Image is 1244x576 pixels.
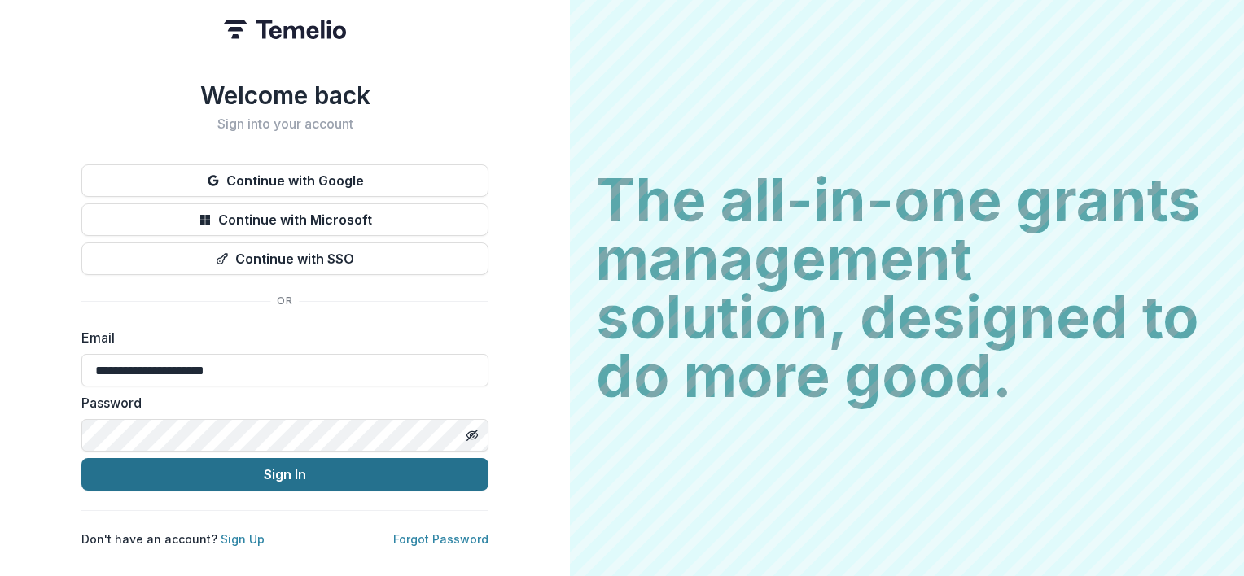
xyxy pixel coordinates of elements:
label: Email [81,328,479,347]
h2: Sign into your account [81,116,488,132]
button: Continue with Microsoft [81,203,488,236]
img: Temelio [224,20,346,39]
h1: Welcome back [81,81,488,110]
a: Forgot Password [393,532,488,546]
button: Continue with SSO [81,242,488,275]
button: Toggle password visibility [459,422,485,448]
button: Sign In [81,458,488,491]
label: Password [81,393,479,412]
p: Don't have an account? [81,530,265,548]
button: Continue with Google [81,164,488,197]
a: Sign Up [221,532,265,546]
